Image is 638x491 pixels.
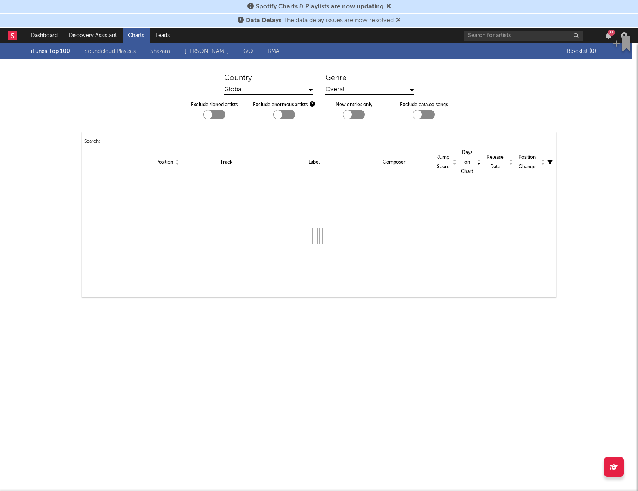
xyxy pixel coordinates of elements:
div: Overall [325,85,414,95]
div: Days on Chart [460,148,480,177]
a: Soundcloud Playlists [85,47,136,56]
div: Genre [325,73,414,83]
div: Country [224,73,313,83]
div: Position [156,158,176,167]
span: Spotify Charts & Playlists are now updating [256,4,384,10]
button: Exclude enormous artists [310,101,315,107]
button: 23 [606,32,611,39]
a: Dashboard [25,28,63,43]
span: Search: [84,139,100,144]
span: Dismiss [396,17,401,24]
a: Shazam [150,47,170,56]
label: New entries only [336,100,372,110]
div: Jump Score [436,153,456,172]
label: Exclude catalog songs [400,100,448,110]
a: Leads [150,28,175,43]
span: Blocklist [567,49,601,54]
label: Exclude signed artists [191,100,238,110]
div: Exclude enormous artists [253,100,315,110]
span: : The data delay issues are now resolved [246,17,394,24]
div: 23 [608,30,615,36]
a: BMAT [268,47,283,56]
span: Dismiss [386,4,391,10]
span: ( 0 ) [589,47,601,56]
div: Release Date [484,153,512,172]
div: Track [180,158,272,167]
a: [PERSON_NAME] [185,47,229,56]
input: Search for artists [464,31,583,41]
div: Composer [356,158,432,167]
a: Discovery Assistant [63,28,123,43]
div: Global [224,85,313,95]
div: Position Change [516,153,544,172]
span: Data Delays [246,17,281,24]
a: QQ [243,47,253,56]
div: Label [276,158,352,167]
a: Charts [123,28,150,43]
